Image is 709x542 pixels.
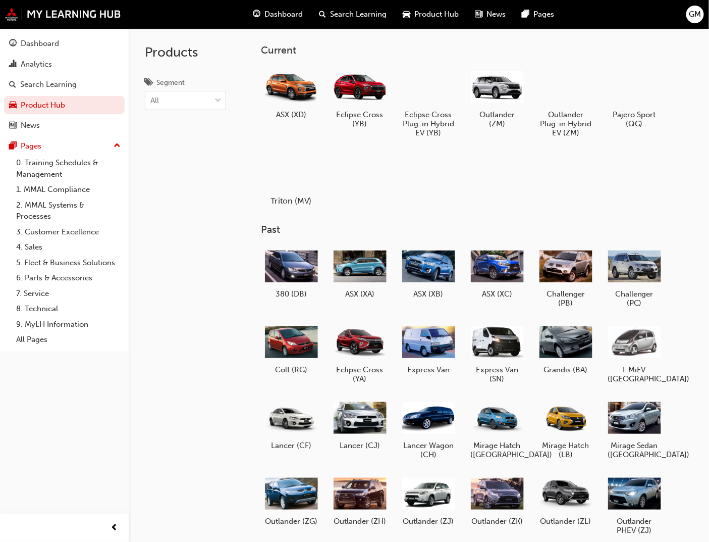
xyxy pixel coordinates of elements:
button: Pages [4,137,125,156]
a: Grandis (BA) [535,320,596,378]
a: news-iconNews [467,4,514,25]
span: guage-icon [253,8,261,21]
span: chart-icon [9,60,17,69]
h3: Past [261,224,693,235]
a: Outlander (ZG) [261,471,321,530]
a: guage-iconDashboard [245,4,311,25]
h5: Pajero Sport (QG) [608,110,661,128]
a: 6. Parts & Accessories [12,270,125,286]
a: Outlander (ZJ) [398,471,459,530]
h5: Express Van [402,365,455,374]
span: car-icon [9,101,17,110]
span: News [487,9,506,20]
h5: Outlander (ZM) [471,110,524,128]
span: tags-icon [145,79,152,88]
h5: Grandis (BA) [539,365,592,374]
h5: Eclipse Cross (YB) [334,110,387,128]
span: down-icon [214,94,222,108]
div: Pages [21,140,41,152]
a: Lancer (CF) [261,396,321,454]
a: 5. Fleet & Business Solutions [12,255,125,271]
h5: Lancer Wagon (CH) [402,441,455,459]
div: Dashboard [21,38,59,50]
h5: Outlander (ZJ) [402,517,455,526]
a: Outlander (ZL) [535,471,596,530]
a: 7. Service [12,286,125,302]
h2: Products [145,44,226,61]
a: Colt (RG) [261,320,321,378]
a: Search Learning [4,75,125,94]
h5: Lancer (CF) [265,441,318,450]
a: Product Hub [4,96,125,115]
h5: ASX (XB) [402,289,455,299]
a: mmal [5,8,121,21]
div: Search Learning [20,79,77,90]
span: news-icon [475,8,483,21]
h5: Mirage Sedan ([GEOGRAPHIC_DATA]) [608,441,661,459]
a: Challenger (PC) [604,244,665,312]
a: 380 (DB) [261,244,321,303]
a: Eclipse Cross (YB) [330,64,390,132]
span: search-icon [9,80,16,89]
a: 4. Sales [12,239,125,255]
h5: Mirage Hatch (LB) [539,441,592,459]
a: 9. MyLH Information [12,317,125,332]
a: ASX (XA) [330,244,390,303]
h5: Outlander (ZG) [265,517,318,526]
h5: Outlander PHEV (ZJ) [608,517,661,535]
a: Outlander PHEV (ZJ) [604,471,665,539]
a: Dashboard [4,34,125,53]
span: prev-icon [111,522,119,534]
h5: Eclipse Cross (YA) [334,365,387,383]
a: Outlander (ZK) [467,471,527,530]
span: Pages [534,9,555,20]
h5: 380 (DB) [265,289,318,299]
h5: Express Van (SN) [471,365,524,383]
h5: I-MiEV ([GEOGRAPHIC_DATA]) [608,365,661,383]
span: Product Hub [415,9,459,20]
a: Analytics [4,55,125,74]
a: Outlander (ZM) [467,64,527,132]
a: Eclipse Cross Plug-in Hybrid EV (YB) [398,64,459,141]
h5: Triton (MV) [263,196,319,206]
button: GM [686,6,704,23]
a: All Pages [12,332,125,348]
a: Challenger (PB) [535,244,596,312]
a: Eclipse Cross (YA) [330,320,390,387]
span: Dashboard [265,9,303,20]
a: Outlander (ZH) [330,471,390,530]
a: Mirage Hatch (LB) [535,396,596,463]
a: News [4,116,125,135]
a: pages-iconPages [514,4,563,25]
a: Pajero Sport (QG) [604,64,665,132]
a: Mirage Sedan ([GEOGRAPHIC_DATA]) [604,396,665,463]
span: up-icon [114,139,121,153]
h5: Colt (RG) [265,365,318,374]
h5: Challenger (PB) [539,289,592,308]
h5: Lancer (CJ) [334,441,387,450]
a: search-iconSearch Learning [311,4,395,25]
span: Search Learning [331,9,387,20]
a: Lancer Wagon (CH) [398,396,459,463]
h5: Outlander (ZK) [471,517,524,526]
a: Outlander Plug-in Hybrid EV (ZM) [535,64,596,141]
a: 0. Training Schedules & Management [12,155,125,182]
a: I-MiEV ([GEOGRAPHIC_DATA]) [604,320,665,387]
div: Segment [156,78,185,88]
h5: Outlander Plug-in Hybrid EV (ZM) [539,110,592,137]
a: Express Van [398,320,459,378]
a: Express Van (SN) [467,320,527,387]
h3: Current [261,44,693,56]
a: 2. MMAL Systems & Processes [12,198,125,224]
h5: ASX (XC) [471,289,524,299]
a: Triton (MV) [261,149,321,208]
h5: Outlander (ZH) [334,517,387,526]
h5: Mirage Hatch ([GEOGRAPHIC_DATA]) [471,441,524,459]
a: 1. MMAL Compliance [12,182,125,198]
a: ASX (XC) [467,244,527,303]
span: news-icon [9,121,17,130]
h5: ASX (XD) [265,110,318,119]
a: car-iconProduct Hub [395,4,467,25]
span: guage-icon [9,39,17,48]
